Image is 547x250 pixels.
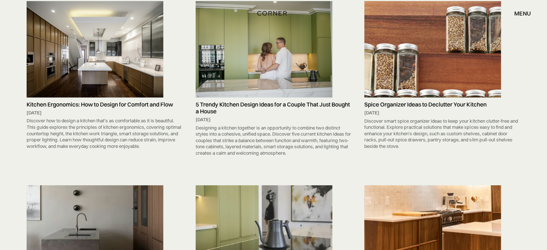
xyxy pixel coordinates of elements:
a: Spice Organizer Ideas to Declutter Your Kitchen[DATE]Discover smart spice organizer ideas to keep... [361,1,524,151]
div: [DATE] [27,110,183,116]
h5: Spice Organizer Ideas to Declutter Your Kitchen [364,101,520,108]
a: 5 Trendy Kitchen Design Ideas for a Couple That Just Bought a House[DATE]Designing a kitchen toge... [192,1,355,158]
a: Kitchen Ergonomics: How to Design for Comfort and Flow[DATE]Discover how to design a kitchen that... [23,1,186,151]
div: menu [507,7,531,19]
h5: Kitchen Ergonomics: How to Design for Comfort and Flow [27,101,183,108]
div: menu [514,10,531,16]
div: [DATE] [196,117,352,123]
div: Discover smart spice organizer ideas to keep your kitchen clutter-free and functional. Explore pr... [364,116,520,151]
div: Designing a kitchen together is an opportunity to combine two distinct styles into a cohesive, un... [196,123,352,158]
div: [DATE] [364,110,520,116]
a: home [255,9,292,18]
h5: 5 Trendy Kitchen Design Ideas for a Couple That Just Bought a House [196,101,352,115]
div: Discover how to design a kitchen that’s as comfortable as it is beautiful. This guide explores th... [27,116,183,151]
